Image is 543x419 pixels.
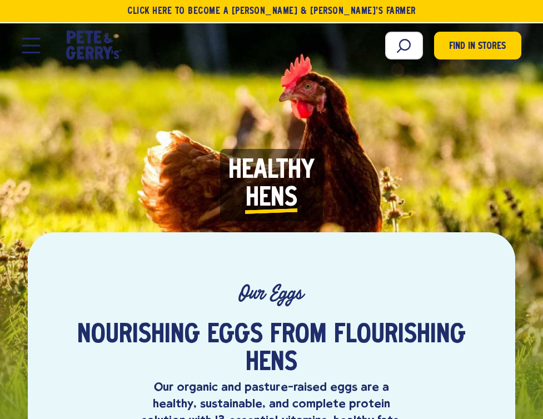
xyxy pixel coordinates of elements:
[449,39,506,54] span: Find in Stores
[246,350,297,377] span: hens
[285,185,297,213] i: s
[434,32,521,59] a: Find in Stores
[385,32,423,59] input: Search
[22,38,40,53] button: Open Mobile Menu Modal Dialog
[271,185,285,213] i: n
[228,157,315,185] span: Healthy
